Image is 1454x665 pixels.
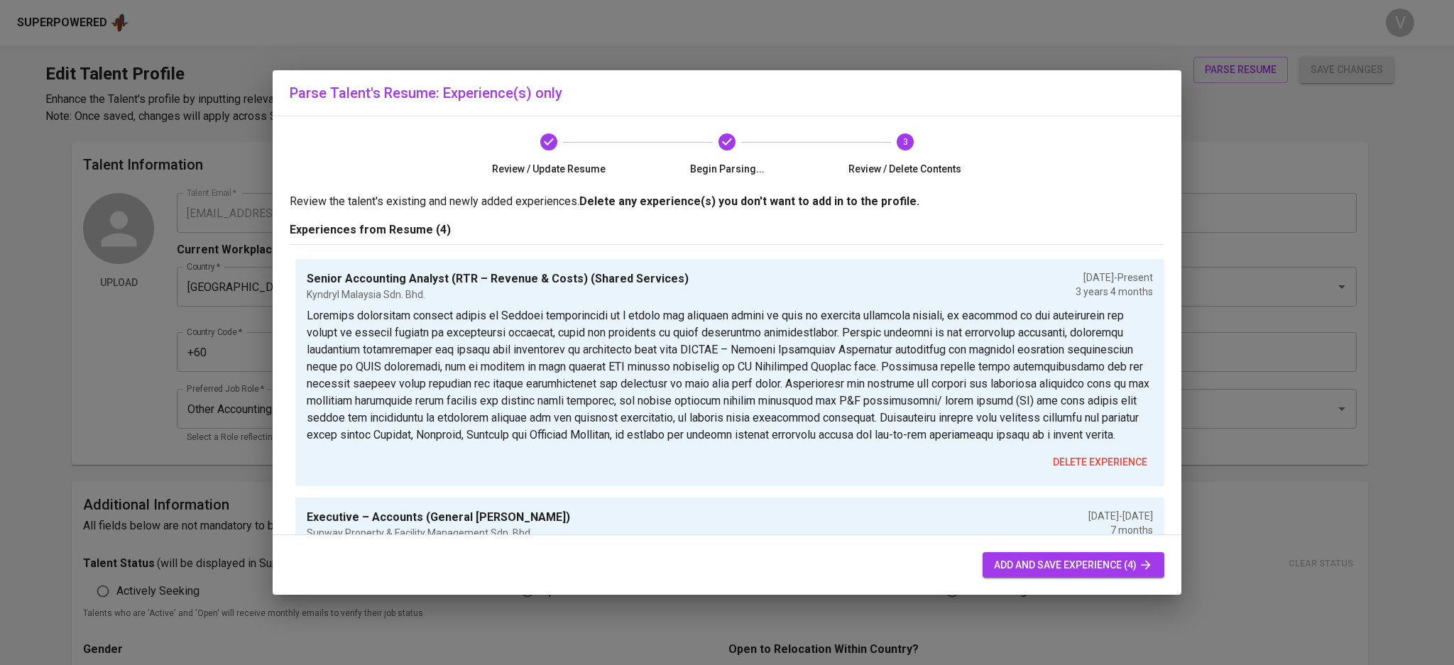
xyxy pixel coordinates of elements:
[307,287,689,302] p: Kyndryl Malaysia Sdn. Bhd.
[307,307,1153,444] p: Loremips dolorsitam consect adipis el Seddoei temporincidi ut l etdolo mag aliquaen admini ve qui...
[290,193,1164,210] p: Review the talent's existing and newly added experiences.
[466,162,633,176] span: Review / Update Resume
[1053,454,1147,471] span: delete experience
[307,526,570,540] p: Sunway Property & Facility Management Sdn. Bhd.
[983,552,1164,578] button: add and save experience (4)
[290,82,1164,104] h6: Parse Talent's Resume: Experience(s) only
[579,194,919,208] b: Delete any experience(s) you don't want to add in to the profile.
[1088,523,1153,537] p: 7 months
[1076,270,1153,285] p: [DATE] - Present
[1047,449,1153,476] button: delete experience
[994,556,1153,574] span: add and save experience (4)
[307,270,689,287] p: Senior Accounting Analyst (RTR – Revenue & Costs) (Shared Services)
[1076,285,1153,299] p: 3 years 4 months
[290,221,1164,238] p: Experiences from Resume (4)
[307,509,570,526] p: Executive – Accounts (General [PERSON_NAME])
[644,162,811,176] span: Begin Parsing...
[821,162,988,176] span: Review / Delete Contents
[1088,509,1153,523] p: [DATE] - [DATE]
[902,137,907,147] text: 3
